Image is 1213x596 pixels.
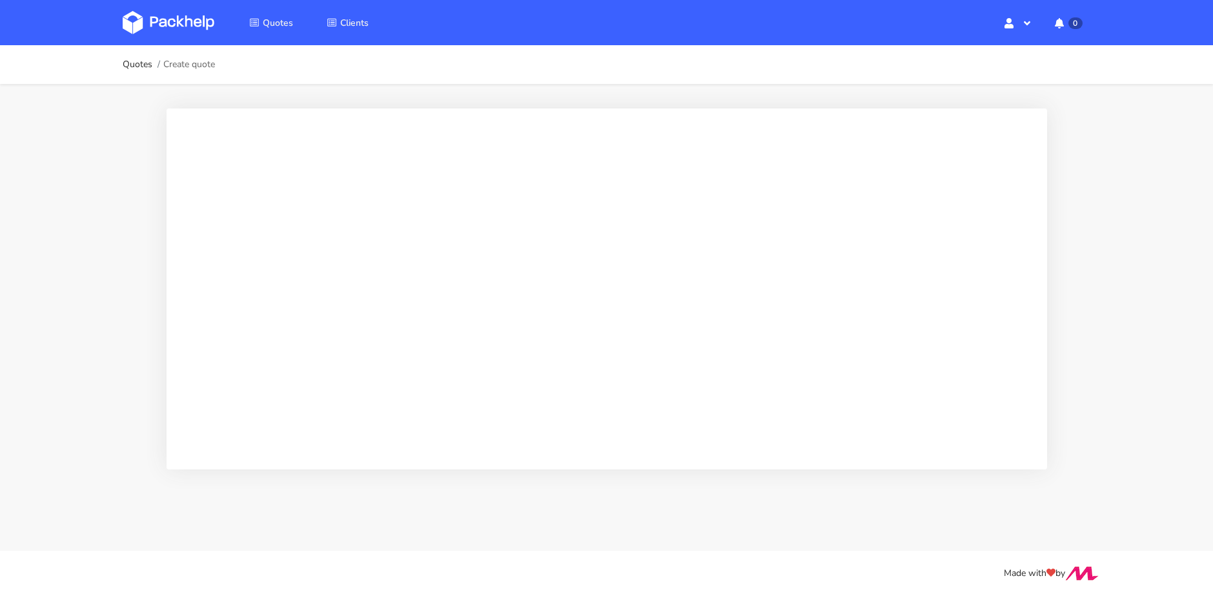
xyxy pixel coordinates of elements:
[106,566,1108,581] div: Made with by
[182,124,1032,450] iframe: Your browser does not support iframes.
[311,11,384,34] a: Clients
[163,59,215,70] span: Create quote
[1068,17,1082,29] span: 0
[123,59,152,70] a: Quotes
[123,52,216,77] nav: breadcrumb
[123,11,214,34] img: Dashboard
[1045,11,1090,34] button: 0
[1065,566,1099,581] img: Move Closer
[340,17,369,29] span: Clients
[234,11,309,34] a: Quotes
[263,17,293,29] span: Quotes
